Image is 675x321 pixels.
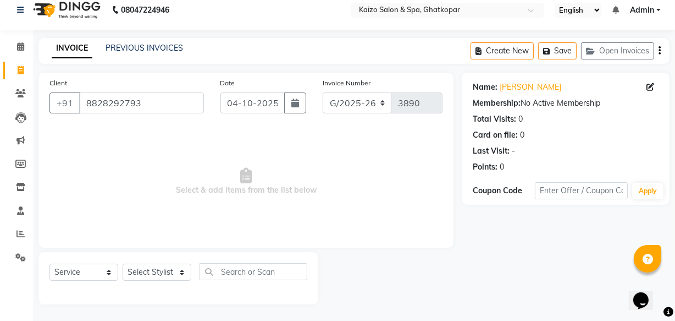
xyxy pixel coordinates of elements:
[106,43,183,53] a: PREVIOUS INVOICES
[535,182,628,199] input: Enter Offer / Coupon Code
[473,81,497,93] div: Name:
[581,42,654,59] button: Open Invoices
[629,277,664,310] iframe: chat widget
[473,97,659,109] div: No Active Membership
[500,161,504,173] div: 0
[500,81,561,93] a: [PERSON_NAME]
[323,78,370,88] label: Invoice Number
[473,129,518,141] div: Card on file:
[200,263,307,280] input: Search or Scan
[49,78,67,88] label: Client
[512,145,515,157] div: -
[49,93,80,113] button: +91
[473,185,535,197] div: Coupon Code
[632,183,663,199] button: Apply
[49,127,442,237] span: Select & add items from the list below
[630,4,654,16] span: Admin
[473,161,497,173] div: Points:
[473,113,516,125] div: Total Visits:
[79,93,204,113] input: Search by Name/Mobile/Email/Code
[538,42,577,59] button: Save
[518,113,523,125] div: 0
[520,129,524,141] div: 0
[473,145,510,157] div: Last Visit:
[52,39,92,58] a: INVOICE
[471,42,534,59] button: Create New
[220,78,235,88] label: Date
[473,97,521,109] div: Membership:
